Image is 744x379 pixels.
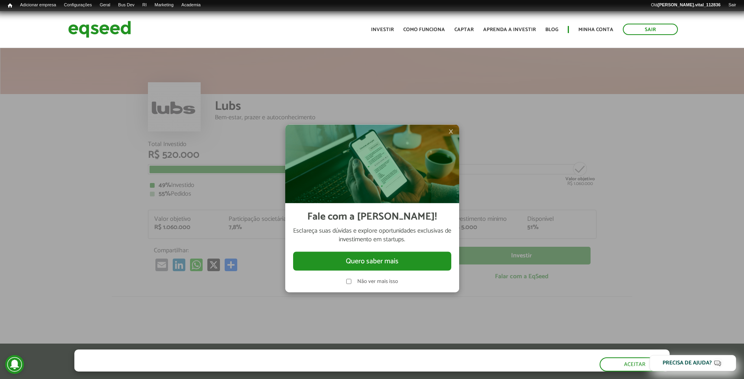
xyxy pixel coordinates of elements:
[16,2,60,8] a: Adicionar empresa
[483,27,536,32] a: Aprenda a investir
[60,2,96,8] a: Configurações
[658,2,721,7] strong: [PERSON_NAME].vital_112836
[293,252,451,271] button: Quero saber mais
[4,2,16,9] a: Início
[151,2,177,8] a: Marketing
[307,211,437,222] h2: Fale com a [PERSON_NAME]!
[177,2,205,8] a: Academia
[600,357,670,372] button: Aceitar
[724,2,740,8] a: Sair
[8,3,12,8] span: Início
[449,126,453,136] span: ×
[578,27,613,32] a: Minha conta
[74,349,359,362] h5: O site da EqSeed utiliza cookies para melhorar sua navegação.
[454,27,474,32] a: Captar
[68,19,131,40] img: EqSeed
[357,279,398,284] label: Não ver mais isso
[403,27,445,32] a: Como funciona
[96,2,114,8] a: Geral
[623,24,678,35] a: Sair
[647,2,724,8] a: Olá[PERSON_NAME].vital_112836
[178,364,269,371] a: política de privacidade e de cookies
[371,27,394,32] a: Investir
[138,2,151,8] a: RI
[545,27,558,32] a: Blog
[293,226,451,244] p: Esclareça suas dúvidas e explore oportunidades exclusivas de investimento em startups.
[114,2,138,8] a: Bus Dev
[74,364,359,371] p: Ao clicar em "aceitar", você aceita nossa .
[285,124,459,203] img: Imagem celular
